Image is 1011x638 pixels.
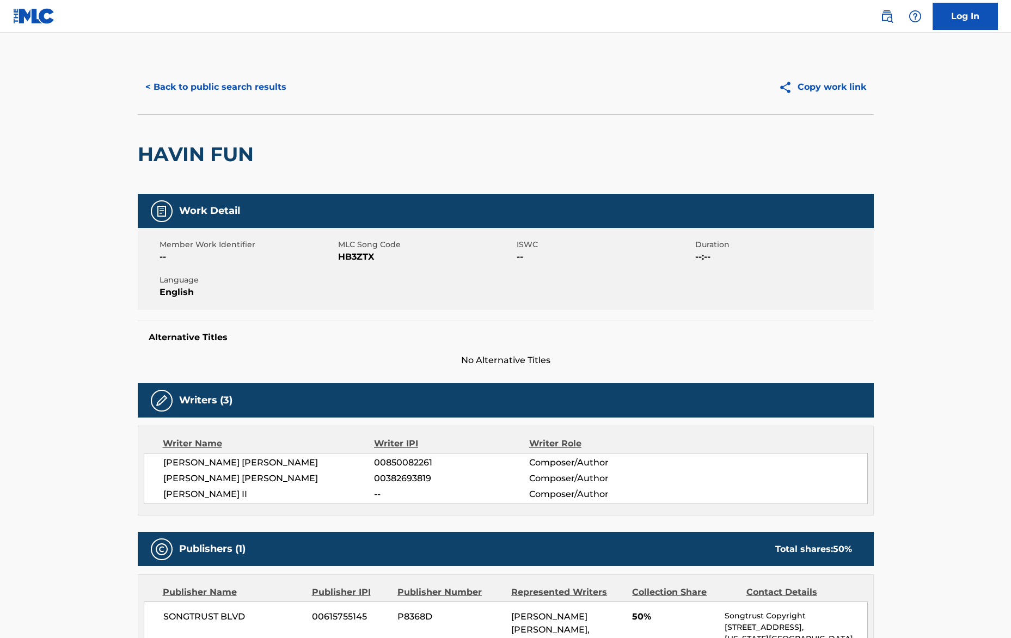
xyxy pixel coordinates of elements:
[179,394,232,407] h5: Writers (3)
[876,5,898,27] a: Public Search
[529,488,670,501] span: Composer/Author
[160,250,335,263] span: --
[138,142,259,167] h2: HAVIN FUN
[138,354,874,367] span: No Alternative Titles
[695,250,871,263] span: --:--
[374,488,529,501] span: --
[511,586,624,599] div: Represented Writers
[179,543,246,555] h5: Publishers (1)
[725,622,867,633] p: [STREET_ADDRESS],
[374,437,529,450] div: Writer IPI
[312,586,389,599] div: Publisher IPI
[155,394,168,407] img: Writers
[695,239,871,250] span: Duration
[725,610,867,622] p: Songtrust Copyright
[880,10,893,23] img: search
[746,586,852,599] div: Contact Details
[529,472,670,485] span: Composer/Author
[779,81,798,94] img: Copy work link
[517,250,693,263] span: --
[517,239,693,250] span: ISWC
[338,250,514,263] span: HB3ZTX
[138,73,294,101] button: < Back to public search results
[374,456,529,469] span: 00850082261
[771,73,874,101] button: Copy work link
[529,437,670,450] div: Writer Role
[374,472,529,485] span: 00382693819
[933,3,998,30] a: Log In
[13,8,55,24] img: MLC Logo
[163,610,304,623] span: SONGTRUST BLVD
[149,332,863,343] h5: Alternative Titles
[632,586,738,599] div: Collection Share
[529,456,670,469] span: Composer/Author
[163,586,304,599] div: Publisher Name
[632,610,716,623] span: 50%
[155,205,168,218] img: Work Detail
[160,274,335,286] span: Language
[397,610,503,623] span: P8368D
[833,544,852,554] span: 50 %
[338,239,514,250] span: MLC Song Code
[163,437,375,450] div: Writer Name
[160,239,335,250] span: Member Work Identifier
[163,488,375,501] span: [PERSON_NAME] II
[179,205,240,217] h5: Work Detail
[397,586,503,599] div: Publisher Number
[312,610,389,623] span: 00615755145
[155,543,168,556] img: Publishers
[904,5,926,27] div: Help
[163,456,375,469] span: [PERSON_NAME] [PERSON_NAME]
[909,10,922,23] img: help
[160,286,335,299] span: English
[775,543,852,556] div: Total shares:
[163,472,375,485] span: [PERSON_NAME] [PERSON_NAME]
